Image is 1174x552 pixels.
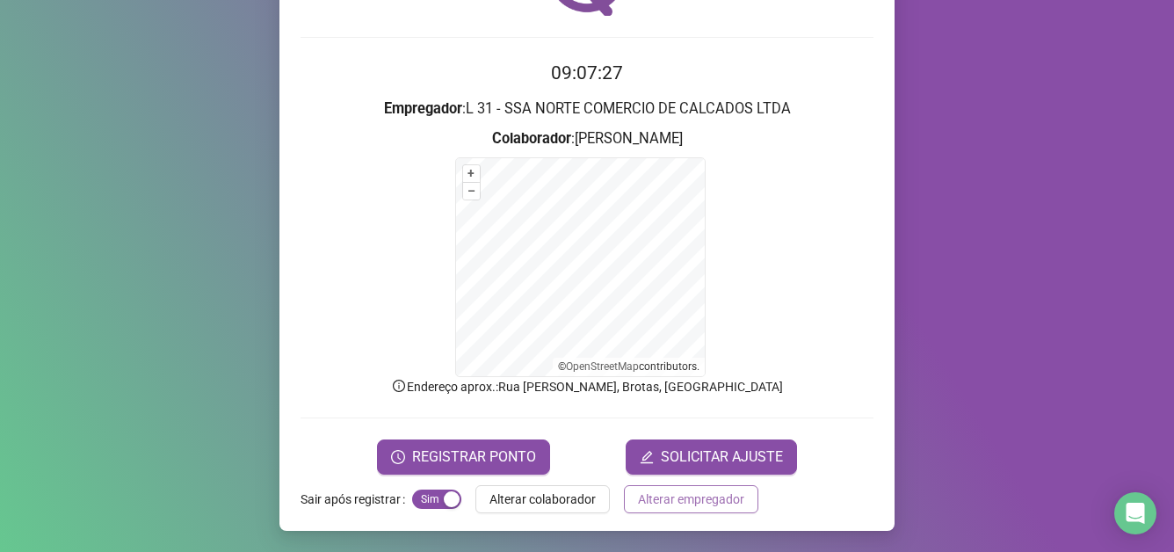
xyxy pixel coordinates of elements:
[384,100,462,117] strong: Empregador
[301,485,412,513] label: Sair após registrar
[551,62,623,84] time: 09:07:27
[412,447,536,468] span: REGISTRAR PONTO
[626,439,797,475] button: editSOLICITAR AJUSTE
[391,450,405,464] span: clock-circle
[640,450,654,464] span: edit
[1114,492,1156,534] div: Open Intercom Messenger
[301,98,873,120] h3: : L 31 - SSA NORTE COMERCIO DE CALCADOS LTDA
[566,360,639,373] a: OpenStreetMap
[638,490,744,509] span: Alterar empregador
[463,165,480,182] button: +
[661,447,783,468] span: SOLICITAR AJUSTE
[301,377,873,396] p: Endereço aprox. : Rua [PERSON_NAME], Brotas, [GEOGRAPHIC_DATA]
[492,130,571,147] strong: Colaborador
[463,183,480,200] button: –
[301,127,873,150] h3: : [PERSON_NAME]
[377,439,550,475] button: REGISTRAR PONTO
[489,490,596,509] span: Alterar colaborador
[475,485,610,513] button: Alterar colaborador
[558,360,699,373] li: © contributors.
[624,485,758,513] button: Alterar empregador
[391,378,407,394] span: info-circle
